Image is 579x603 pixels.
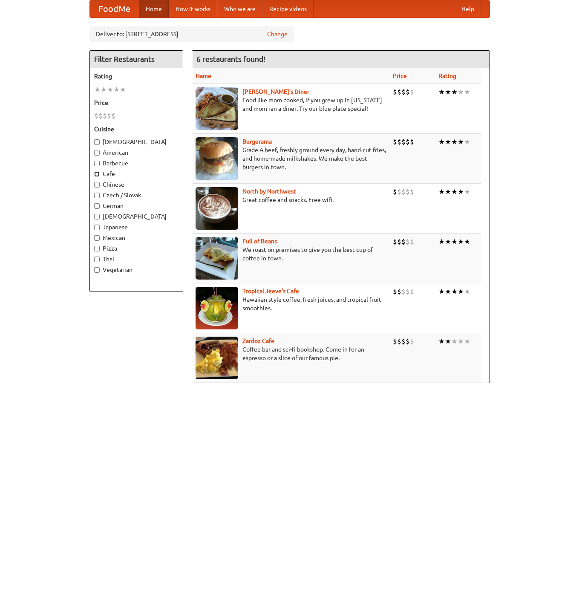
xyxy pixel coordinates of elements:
[94,244,179,253] label: Pizza
[393,87,397,97] li: $
[406,87,410,97] li: $
[94,214,100,219] input: [DEMOGRAPHIC_DATA]
[401,337,406,346] li: $
[196,196,386,204] p: Great coffee and snacks. Free wifi.
[438,237,445,246] li: ★
[458,187,464,196] li: ★
[406,137,410,147] li: $
[438,72,456,79] a: Rating
[393,187,397,196] li: $
[445,87,451,97] li: ★
[397,237,401,246] li: $
[464,337,470,346] li: ★
[410,337,414,346] li: $
[406,237,410,246] li: $
[94,265,179,274] label: Vegetarian
[393,237,397,246] li: $
[94,139,100,145] input: [DEMOGRAPHIC_DATA]
[401,187,406,196] li: $
[393,137,397,147] li: $
[94,170,179,178] label: Cafe
[94,161,100,166] input: Barbecue
[445,237,451,246] li: ★
[94,246,100,251] input: Pizza
[196,55,265,63] ng-pluralize: 6 restaurants found!
[438,87,445,97] li: ★
[458,287,464,296] li: ★
[458,337,464,346] li: ★
[406,287,410,296] li: $
[196,87,238,130] img: sallys.jpg
[451,187,458,196] li: ★
[451,337,458,346] li: ★
[410,87,414,97] li: $
[94,203,100,209] input: German
[94,257,100,262] input: Thai
[107,85,113,94] li: ★
[196,96,386,113] p: Food like mom cooked, if you grew up in [US_STATE] and mom ran a diner. Try our blue plate special!
[94,234,179,242] label: Mexican
[458,237,464,246] li: ★
[242,88,309,95] a: [PERSON_NAME]'s Diner
[120,85,126,94] li: ★
[438,287,445,296] li: ★
[94,202,179,210] label: German
[445,137,451,147] li: ★
[94,267,100,273] input: Vegetarian
[401,237,406,246] li: $
[393,72,407,79] a: Price
[101,85,107,94] li: ★
[464,287,470,296] li: ★
[94,98,179,107] h5: Price
[217,0,262,17] a: Who we are
[94,138,179,146] label: [DEMOGRAPHIC_DATA]
[397,287,401,296] li: $
[455,0,481,17] a: Help
[89,26,294,42] div: Deliver to: [STREET_ADDRESS]
[242,238,277,245] a: Full of Beans
[196,295,386,312] p: Hawaiian style coffee, fresh juices, and tropical fruit smoothies.
[397,337,401,346] li: $
[262,0,314,17] a: Recipe videos
[406,187,410,196] li: $
[242,188,296,195] a: North by Northwest
[397,187,401,196] li: $
[94,191,179,199] label: Czech / Slovak
[458,87,464,97] li: ★
[98,111,103,121] li: $
[196,187,238,230] img: north.jpg
[196,237,238,280] img: beans.jpg
[451,87,458,97] li: ★
[451,287,458,296] li: ★
[94,235,100,241] input: Mexican
[410,137,414,147] li: $
[94,223,179,231] label: Japanese
[94,182,100,188] input: Chinese
[438,187,445,196] li: ★
[113,85,120,94] li: ★
[196,345,386,362] p: Coffee bar and sci-fi bookshop. Come in for an espresso or a slice of our famous pie.
[196,72,211,79] a: Name
[94,125,179,133] h5: Cuisine
[242,338,274,344] a: Zardoz Cafe
[242,138,272,145] a: Burgerama
[242,288,299,294] a: Tropical Jeeve's Cafe
[397,137,401,147] li: $
[196,137,238,180] img: burgerama.jpg
[458,137,464,147] li: ★
[401,287,406,296] li: $
[464,237,470,246] li: ★
[401,137,406,147] li: $
[267,30,288,38] a: Change
[406,337,410,346] li: $
[103,111,107,121] li: $
[94,159,179,167] label: Barbecue
[94,180,179,189] label: Chinese
[451,237,458,246] li: ★
[94,212,179,221] label: [DEMOGRAPHIC_DATA]
[393,287,397,296] li: $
